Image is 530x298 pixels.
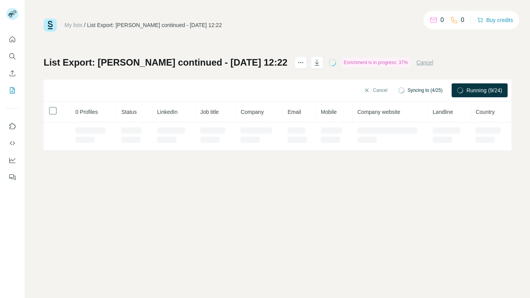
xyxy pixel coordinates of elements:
[200,109,219,115] span: Job title
[358,83,393,97] button: Cancel
[6,136,19,150] button: Use Surfe API
[461,15,464,25] p: 0
[288,109,301,115] span: Email
[408,87,443,94] span: Syncing to (4/25)
[476,109,494,115] span: Country
[6,66,19,80] button: Enrich CSV
[433,109,453,115] span: Landline
[477,15,513,25] button: Buy credits
[6,119,19,133] button: Use Surfe on LinkedIn
[6,83,19,97] button: My lists
[240,109,264,115] span: Company
[466,86,502,94] span: Running (9/24)
[44,19,57,32] img: Surfe Logo
[357,109,400,115] span: Company website
[121,109,137,115] span: Status
[417,59,433,66] button: Cancel
[84,21,86,29] li: /
[157,109,178,115] span: LinkedIn
[321,109,337,115] span: Mobile
[342,58,410,67] div: Enrichment is in progress: 37%
[6,170,19,184] button: Feedback
[295,56,307,69] button: actions
[64,22,83,28] a: My lists
[440,15,444,25] p: 0
[75,109,98,115] span: 0 Profiles
[44,56,288,69] h1: List Export: [PERSON_NAME] continued - [DATE] 12:22
[6,32,19,46] button: Quick start
[6,49,19,63] button: Search
[87,21,222,29] div: List Export: [PERSON_NAME] continued - [DATE] 12:22
[6,153,19,167] button: Dashboard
